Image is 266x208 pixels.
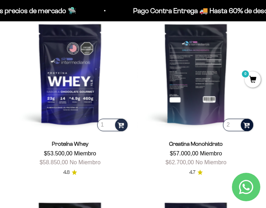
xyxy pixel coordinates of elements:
a: 4.74.7 de 5.0 estrellas [189,169,203,176]
img: Creatina Monohidrato [137,15,255,133]
a: Creatina Monohidrato [169,141,223,147]
span: $58.850,00 [39,159,68,165]
a: Proteína Whey [52,141,88,147]
span: $57.000,00 [170,150,198,156]
span: No Miembro [70,159,101,165]
span: No Miembro [195,159,226,165]
a: 4.84.8 de 5.0 estrellas [63,169,77,176]
span: $62.700,00 [165,159,194,165]
mark: 0 [241,70,250,78]
span: 4.8 [63,169,70,176]
span: $53.500,00 [44,150,72,156]
a: 0 [245,76,261,84]
span: Miembro [74,150,96,156]
span: 4.7 [189,169,195,176]
span: Miembro [200,150,222,156]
